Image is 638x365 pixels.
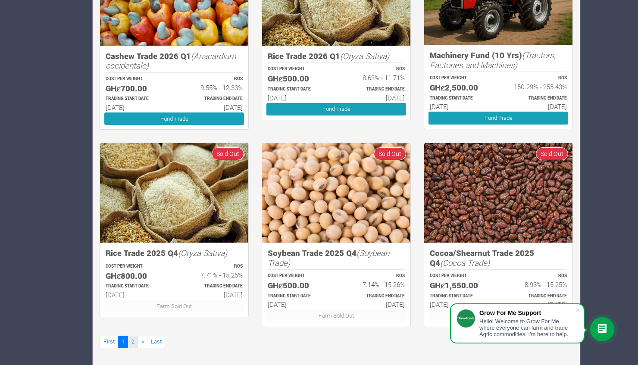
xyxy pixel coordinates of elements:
a: Last [147,336,165,348]
a: Fund Trade [266,103,406,115]
i: (Oryza Sativa) [340,50,389,61]
p: Estimated Trading Start Date [106,283,166,290]
i: (Cocoa Trade) [440,257,490,268]
h5: Cashew Trade 2026 Q1 [106,51,243,71]
h5: GHȼ500.00 [268,74,328,84]
p: ROS [506,273,567,279]
a: First [100,336,118,348]
h6: [DATE] [344,300,405,308]
h6: [DATE] [106,103,166,111]
p: Estimated Trading End Date [344,86,405,93]
h5: GHȼ800.00 [106,271,166,281]
i: (Tractors, Factories and Machines) [430,50,556,70]
h6: [DATE] [182,103,243,111]
img: growforme image [262,143,410,243]
p: Estimated Trading End Date [182,96,243,102]
h6: 9.55% - 12.33% [182,84,243,91]
p: ROS [344,66,405,72]
h6: [DATE] [430,300,491,308]
p: Estimated Trading End Date [182,283,243,290]
i: (Oryza Sativa) [178,247,227,258]
a: Fund Trade [104,112,244,125]
nav: Page Navigation [100,336,573,348]
p: Estimated Trading End Date [344,293,405,299]
h5: Cocoa/Shearnut Trade 2025 Q4 [430,248,567,268]
p: COST PER WEIGHT [430,75,491,81]
div: Hello! Welcome to Grow For Me where everyone can farm and trade Agric commodities. I'm here to help. [479,318,575,337]
p: Estimated Trading End Date [506,293,567,299]
h5: Soybean Trade 2025 Q4 [268,248,405,268]
h6: [DATE] [506,103,567,110]
p: COST PER WEIGHT [106,263,166,270]
p: COST PER WEIGHT [268,273,328,279]
span: Sold Out [536,147,568,160]
h5: GHȼ2,500.00 [430,83,491,93]
h5: Rice Trade 2026 Q1 [268,51,405,61]
div: Grow For Me Support [479,309,575,316]
h5: GHȼ700.00 [106,84,166,94]
h6: 8.93% - 15.25% [506,281,567,288]
p: COST PER WEIGHT [430,273,491,279]
h6: [DATE] [344,94,405,102]
p: ROS [182,263,243,270]
p: ROS [506,75,567,81]
p: ROS [344,273,405,279]
span: » [141,337,144,345]
p: Estimated Trading Start Date [106,96,166,102]
a: Fund Trade [428,112,568,124]
h6: [DATE] [506,300,567,308]
h6: 7.71% - 15.25% [182,271,243,279]
h6: [DATE] [106,291,166,299]
span: Sold Out [212,147,244,160]
h5: GHȼ1,550.00 [430,281,491,290]
h5: Rice Trade 2025 Q4 [106,248,243,258]
i: (Anacardium occidentale) [106,50,236,71]
h6: 8.63% - 11.71% [344,74,405,81]
p: Estimated Trading Start Date [268,86,328,93]
img: growforme image [100,143,248,243]
span: Sold Out [374,147,406,160]
h5: Machinery Fund (10 Yrs) [430,50,567,70]
h6: [DATE] [268,94,328,102]
p: Estimated Trading Start Date [268,293,328,299]
p: ROS [182,76,243,82]
p: COST PER WEIGHT [268,66,328,72]
h6: [DATE] [268,300,328,308]
p: Estimated Trading End Date [506,95,567,102]
p: COST PER WEIGHT [106,76,166,82]
h5: GHȼ500.00 [268,281,328,290]
i: (Soybean Trade) [268,247,389,268]
h6: 150.29% - 255.43% [506,83,567,90]
p: Estimated Trading Start Date [430,293,491,299]
h6: [DATE] [430,103,491,110]
img: growforme image [424,143,572,243]
h6: 7.14% - 15.26% [344,281,405,288]
p: Estimated Trading Start Date [430,95,491,102]
h6: [DATE] [182,291,243,299]
a: 2 [128,336,138,348]
a: 1 [118,336,128,348]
